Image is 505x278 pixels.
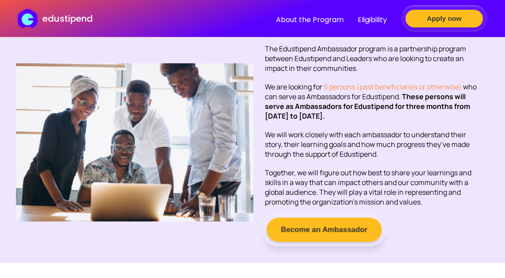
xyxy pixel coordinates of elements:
b: These persons will serve as Ambassadors for Edustipend for three months from [DATE] to [DATE]. [265,92,470,121]
p: The Edustipend Ambassador program is a partnership program between Edustipend and Leaders who are... [265,44,482,73]
button: Become an Ambassador [267,217,382,242]
p: We are looking for who can serve as Ambassadors for Edustipend. [265,82,482,121]
a: Apply now [401,5,487,31]
p: We will work closely with each ambassador to understand their story, their learning goals and how... [265,130,482,159]
button: Apply now [406,10,483,27]
a: Become an Ambassador [265,214,383,245]
img: edustipend logo [18,9,42,28]
a: edustipend logoedustipend [18,9,92,28]
p: Together, we will figure out how best to share your learnings and skills in a way that can impact... [265,168,482,207]
img: young lady smiling and working on her computer [16,63,253,222]
p: edustipend [42,12,93,25]
span: 5 persons (past beneficiaries or otherwise) [324,82,462,92]
a: Eligibility [358,14,387,25]
a: About the Program [276,14,344,25]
